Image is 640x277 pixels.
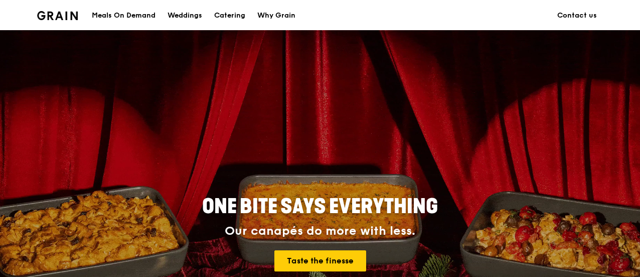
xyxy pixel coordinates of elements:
[274,250,366,271] a: Taste the finesse
[202,195,438,219] span: ONE BITE SAYS EVERYTHING
[162,1,208,31] a: Weddings
[214,1,245,31] div: Catering
[251,1,301,31] a: Why Grain
[37,11,78,20] img: Grain
[551,1,603,31] a: Contact us
[92,1,155,31] div: Meals On Demand
[168,1,202,31] div: Weddings
[208,1,251,31] a: Catering
[257,1,295,31] div: Why Grain
[139,224,501,238] div: Our canapés do more with less.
